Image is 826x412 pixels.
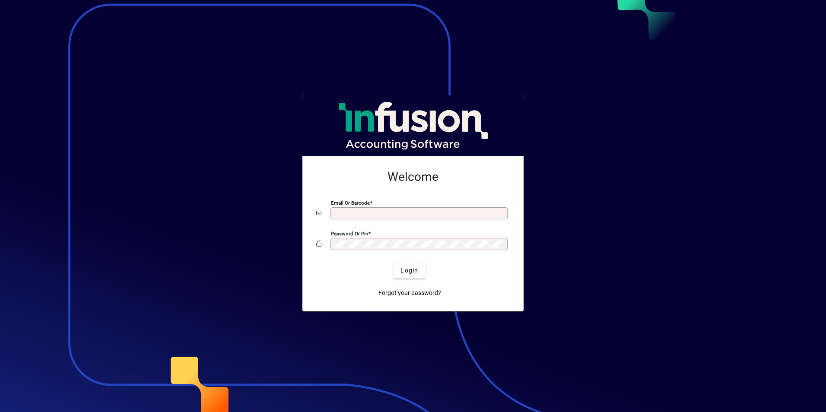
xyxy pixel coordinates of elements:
mat-label: Email or Barcode [331,200,370,206]
h2: Welcome [316,170,510,184]
span: Login [400,266,418,275]
span: Forgot your password? [378,288,441,298]
mat-label: Password or Pin [331,230,368,236]
button: Login [394,263,425,279]
a: Forgot your password? [375,285,445,301]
